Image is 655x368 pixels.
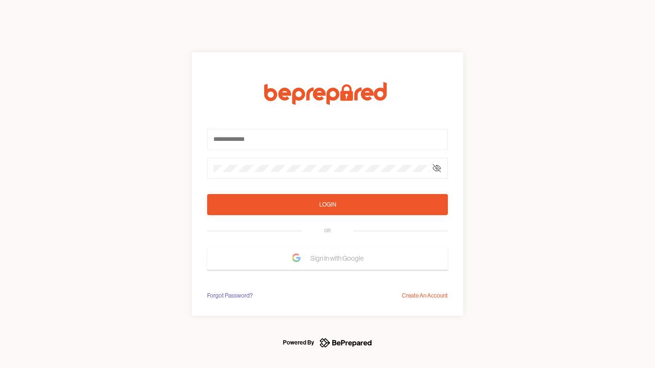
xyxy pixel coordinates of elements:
div: Login [319,200,336,209]
div: Powered By [283,337,314,348]
div: Create An Account [402,291,448,300]
button: Sign In with Google [207,247,448,270]
div: OR [324,227,331,235]
div: Forgot Password? [207,291,253,300]
button: Login [207,194,448,215]
span: Sign In with Google [310,250,368,267]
